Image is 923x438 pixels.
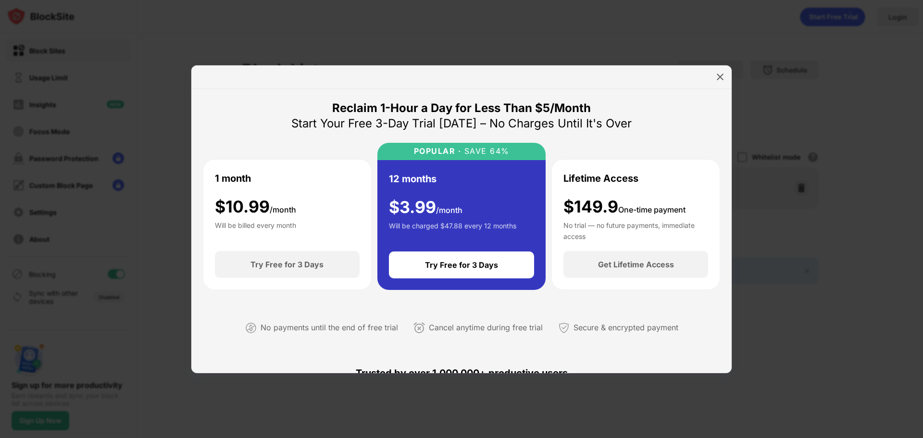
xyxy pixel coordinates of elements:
div: Try Free for 3 Days [425,260,498,270]
div: Lifetime Access [563,171,638,186]
div: Will be billed every month [215,220,296,239]
div: Start Your Free 3-Day Trial [DATE] – No Charges Until It's Over [291,116,632,131]
div: Get Lifetime Access [598,260,674,269]
div: $ 10.99 [215,197,296,217]
div: Secure & encrypted payment [574,321,678,335]
div: Cancel anytime during free trial [429,321,543,335]
div: POPULAR · [414,147,461,156]
div: 1 month [215,171,251,186]
span: /month [436,205,462,215]
span: One-time payment [618,205,686,214]
div: Try Free for 3 Days [250,260,324,269]
div: No payments until the end of free trial [261,321,398,335]
img: not-paying [245,322,257,334]
div: No trial — no future payments, immediate access [563,220,708,239]
span: /month [270,205,296,214]
div: 12 months [389,172,437,186]
div: $149.9 [563,197,686,217]
div: $ 3.99 [389,198,462,217]
div: SAVE 64% [461,147,510,156]
div: Trusted by over 1,000,000+ productive users [203,350,720,396]
div: Reclaim 1-Hour a Day for Less Than $5/Month [332,100,591,116]
img: secured-payment [558,322,570,334]
div: Will be charged $47.88 every 12 months [389,221,516,240]
img: cancel-anytime [413,322,425,334]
